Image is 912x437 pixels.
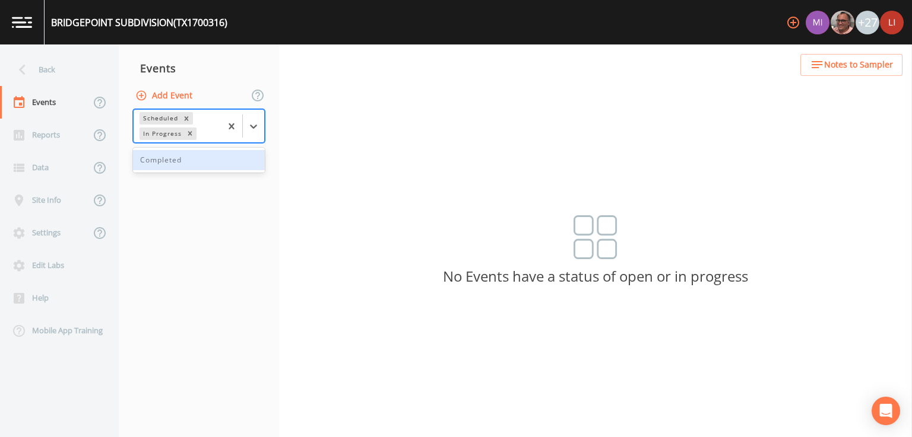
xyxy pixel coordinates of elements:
button: Add Event [133,85,197,107]
div: BRIDGEPOINT SUBDIVISION (TX1700316) [51,15,227,30]
p: No Events have a status of open or in progress [279,271,912,282]
div: Remove Scheduled [180,112,193,125]
div: Events [119,53,279,83]
img: logo [12,17,32,28]
div: In Progress [140,127,183,140]
div: Completed [133,150,265,170]
div: Open Intercom Messenger [872,397,900,425]
img: e2d790fa78825a4bb76dcb6ab311d44c [831,11,854,34]
span: Notes to Sampler [824,58,893,72]
button: Notes to Sampler [800,54,902,76]
img: svg%3e [574,215,617,259]
div: Scheduled [140,112,180,125]
img: a1ea4ff7c53760f38bef77ef7c6649bf [806,11,829,34]
img: e1cb15338d9faa5df36971f19308172f [880,11,904,34]
div: Miriaha Caddie [805,11,830,34]
div: Mike Franklin [830,11,855,34]
div: +27 [856,11,879,34]
div: Remove In Progress [183,127,197,140]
